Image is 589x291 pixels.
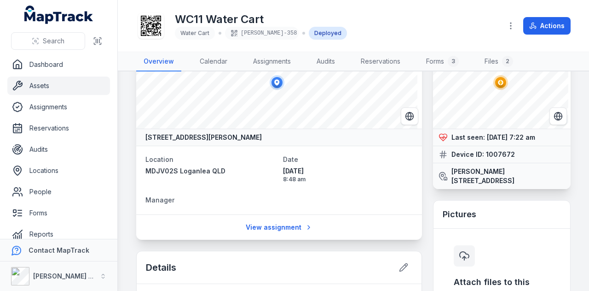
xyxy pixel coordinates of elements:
[309,27,347,40] div: Deployed
[43,36,64,46] span: Search
[7,204,110,222] a: Forms
[11,32,85,50] button: Search
[145,133,262,142] strong: [STREET_ADDRESS][PERSON_NAME]
[7,183,110,201] a: People
[451,150,484,159] strong: Device ID:
[29,246,89,254] strong: Contact MapTrack
[145,166,276,176] a: MDJV02S Loganlea QLD
[7,225,110,243] a: Reports
[419,52,466,71] a: Forms3
[487,133,535,141] span: [DATE] 7:22 am
[246,52,298,71] a: Assignments
[225,27,299,40] div: [PERSON_NAME]-358
[192,52,235,71] a: Calendar
[433,36,568,129] canvas: Map
[283,166,413,183] time: 04/09/2025, 8:48:23 am
[7,98,110,116] a: Assignments
[502,56,513,67] div: 2
[145,167,225,175] span: MDJV02S Loganlea QLD
[180,30,209,36] span: Water Cart
[477,52,520,71] a: Files2
[401,107,418,125] button: Switch to Satellite View
[523,17,571,35] button: Actions
[353,52,408,71] a: Reservations
[146,261,176,274] h2: Details
[7,77,110,95] a: Assets
[33,272,109,280] strong: [PERSON_NAME] Group
[24,6,93,24] a: MapTrack
[145,196,174,204] span: Manager
[283,166,413,176] span: [DATE]
[549,107,567,125] button: Switch to Satellite View
[7,55,110,74] a: Dashboard
[283,176,413,183] span: 8:48 am
[145,155,173,163] span: Location
[136,36,417,129] canvas: Map
[175,12,347,27] h1: WC11 Water Cart
[7,161,110,180] a: Locations
[451,133,485,142] strong: Last seen:
[309,52,342,71] a: Audits
[240,219,318,236] a: View assignment
[451,167,565,185] strong: [PERSON_NAME][STREET_ADDRESS]
[487,133,535,141] time: 04/09/2025, 7:22:45 am
[7,140,110,159] a: Audits
[443,208,476,221] h3: Pictures
[283,155,298,163] span: Date
[136,52,181,71] a: Overview
[448,56,459,67] div: 3
[7,119,110,137] a: Reservations
[486,150,515,159] strong: 1007672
